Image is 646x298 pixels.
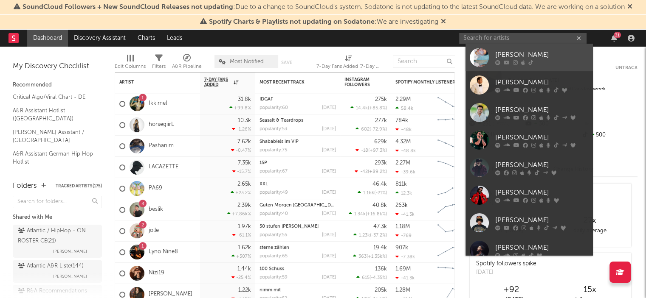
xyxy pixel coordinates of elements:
[322,212,336,216] div: [DATE]
[260,203,336,208] div: Guten Morgen Deutschland
[395,97,411,102] div: 2.29M
[434,93,472,114] svg: Chart title
[260,245,336,250] div: sterne zählen
[237,266,251,272] div: 1.44k
[495,243,589,253] div: [PERSON_NAME]
[260,182,268,187] a: XXL
[260,267,336,271] div: 100 Schuss
[23,4,233,11] span: SoundCloud Followers + New SoundCloud Releases not updating
[322,169,336,174] div: [DATE]
[237,203,251,208] div: 2.39k
[434,242,472,263] svg: Chart title
[356,275,387,280] div: ( )
[260,97,336,102] div: IDGAF
[350,105,387,111] div: ( )
[395,106,413,111] div: 58.4k
[369,170,386,174] span: +89.2 %
[472,285,550,295] div: +92
[260,80,323,85] div: Most Recent Track
[281,60,292,65] button: Save
[344,77,374,87] div: Instagram Followers
[260,127,287,131] div: popularity: 53
[434,199,472,220] svg: Chart title
[627,4,632,11] span: Dismiss
[373,224,387,229] div: 47.3k
[260,106,288,110] div: popularity: 60
[581,130,638,141] div: 500
[465,154,593,181] a: [PERSON_NAME]
[375,160,387,166] div: 293k
[13,181,37,191] div: Folders
[232,169,251,174] div: -15.7 %
[495,160,589,170] div: [PERSON_NAME]
[322,148,336,153] div: [DATE]
[161,30,188,47] a: Leads
[149,270,164,277] a: Nizi19
[356,106,368,111] span: 14.4k
[18,226,95,246] div: Atlantic / HipHop - ON ROSTER CE ( 21 )
[260,212,288,216] div: popularity: 40
[260,161,336,165] div: 15P
[395,148,416,153] div: -48.8k
[132,30,161,47] a: Charts
[395,160,410,166] div: 2.27M
[354,212,366,217] span: 1.34k
[465,237,593,264] a: [PERSON_NAME]
[395,254,415,259] div: -7.38k
[230,59,264,64] span: Most Notified
[370,148,386,153] span: +97.3 %
[363,191,374,195] span: 1.16k
[260,288,281,292] a: nimm mit
[260,254,288,259] div: popularity: 65
[231,190,251,195] div: +23.2 %
[465,71,593,99] a: [PERSON_NAME]
[362,276,370,280] span: 615
[465,181,593,209] a: [PERSON_NAME]
[371,127,386,132] span: -72.9 %
[149,142,174,150] a: Pashanim
[395,245,408,251] div: 907k
[13,212,102,223] div: Shared with Me
[68,30,132,47] a: Discovery Assistant
[209,19,375,25] span: Spotify Charts & Playlists not updating on Sodatone
[13,128,93,145] a: [PERSON_NAME] Assistant / [GEOGRAPHIC_DATA]
[361,148,368,153] span: -18
[13,106,93,123] a: A&R Assistant Hotlist ([GEOGRAPHIC_DATA])
[441,19,446,25] span: Dismiss
[495,105,589,115] div: [PERSON_NAME]
[465,209,593,237] a: [PERSON_NAME]
[149,164,178,171] a: LACAZETTE
[358,190,387,195] div: ( )
[434,263,472,284] svg: Chart title
[395,275,415,281] div: -41.3k
[237,139,251,145] div: 7.62k
[322,233,336,237] div: [DATE]
[395,266,411,272] div: 1.69M
[204,77,231,87] span: 7-Day Fans Added
[260,118,303,123] a: Seasalt & Teardrops
[115,51,146,75] div: Edit Columns
[229,105,251,111] div: +99.8 %
[227,211,251,217] div: +7.86k %
[353,253,387,259] div: ( )
[260,203,341,208] a: Guten Morgen [GEOGRAPHIC_DATA]
[373,245,387,251] div: 19.4k
[238,287,251,293] div: 1.22k
[375,118,387,123] div: 277k
[238,118,251,123] div: 10.3k
[316,61,380,72] div: 7-Day Fans Added (7-Day Fans Added)
[13,260,102,283] a: Atlantic A&R Liste(144)[PERSON_NAME]
[260,275,288,280] div: popularity: 59
[13,149,93,167] a: A&R Assistant German Hip Hop Hotlist
[149,248,178,256] a: Lyno Nine8
[375,191,386,195] span: -21 %
[395,287,410,293] div: 1.28M
[260,169,288,174] div: popularity: 67
[260,288,336,292] div: nimm mit
[238,160,251,166] div: 7.35k
[395,190,412,196] div: 12.3k
[322,190,336,195] div: [DATE]
[355,148,387,153] div: ( )
[372,181,387,187] div: 46.4k
[495,78,589,88] div: [PERSON_NAME]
